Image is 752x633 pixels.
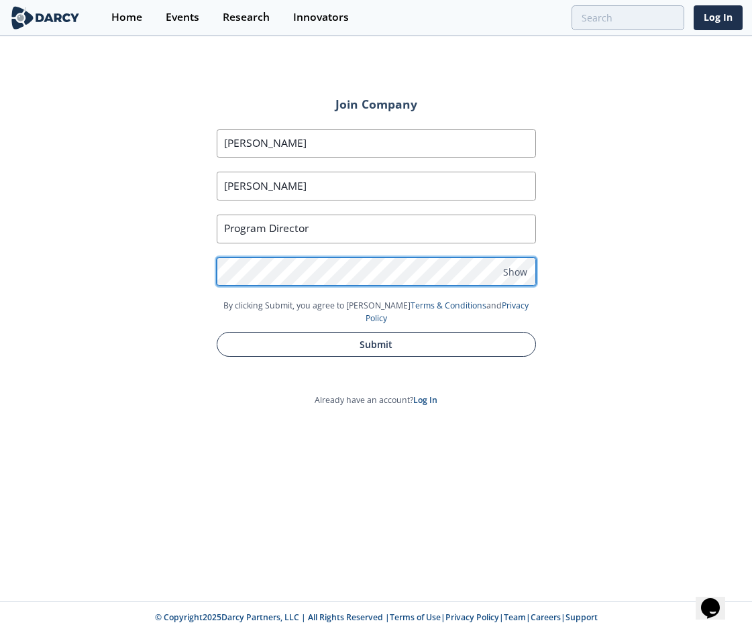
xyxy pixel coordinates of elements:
[293,12,349,23] div: Innovators
[445,612,499,623] a: Privacy Policy
[9,6,81,30] img: logo-wide.svg
[223,12,270,23] div: Research
[166,12,199,23] div: Events
[411,300,486,311] a: Terms & Conditions
[531,612,561,623] a: Careers
[694,5,743,30] a: Log In
[217,172,536,200] input: Last Name
[217,215,536,243] input: Job Title
[179,394,574,406] p: Already have an account?
[696,579,739,620] iframe: chat widget
[504,612,526,623] a: Team
[217,129,536,158] input: First Name
[52,612,701,624] p: © Copyright 2025 Darcy Partners, LLC | All Rights Reserved | | | | |
[217,332,536,357] button: Submit
[217,300,536,325] p: By clicking Submit, you agree to [PERSON_NAME] and
[413,394,437,406] a: Log In
[566,612,598,623] a: Support
[572,5,684,30] input: Advanced Search
[390,612,441,623] a: Terms of Use
[503,264,527,278] span: Show
[366,300,529,323] a: Privacy Policy
[111,12,142,23] div: Home
[198,99,555,111] h2: Join Company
